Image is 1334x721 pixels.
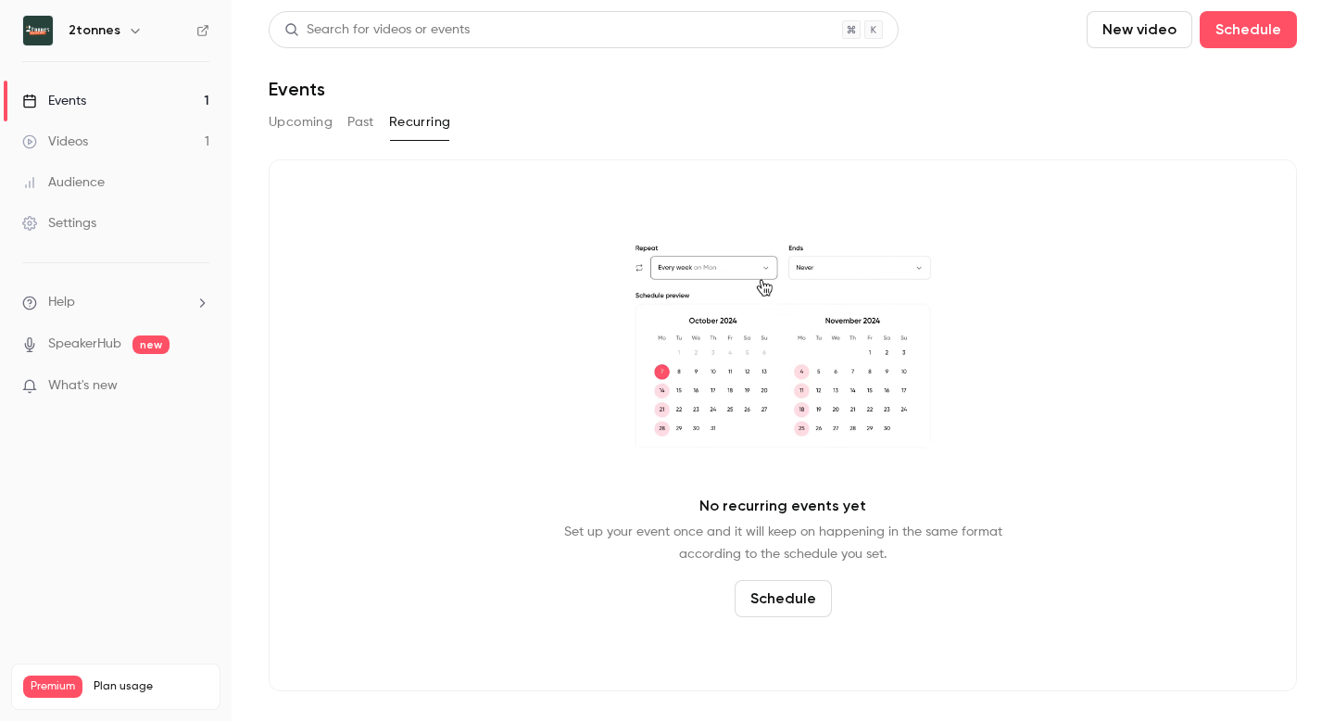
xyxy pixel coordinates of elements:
[1087,11,1192,48] button: New video
[22,173,105,192] div: Audience
[187,378,209,395] iframe: Noticeable Trigger
[132,335,170,354] span: new
[22,133,88,151] div: Videos
[389,108,451,137] button: Recurring
[1200,11,1297,48] button: Schedule
[735,580,832,617] button: Schedule
[269,108,333,137] button: Upcoming
[48,293,75,312] span: Help
[564,521,1002,565] p: Set up your event once and it will keep on happening in the same format according to the schedule...
[23,676,82,698] span: Premium
[22,293,209,312] li: help-dropdown-opener
[94,679,208,694] span: Plan usage
[48,335,121,354] a: SpeakerHub
[269,78,325,100] h1: Events
[347,108,374,137] button: Past
[284,20,470,40] div: Search for videos or events
[69,21,120,40] h6: 2tonnes
[48,376,118,396] span: What's new
[22,214,96,233] div: Settings
[23,16,53,45] img: 2tonnes
[699,495,866,517] p: No recurring events yet
[22,92,86,110] div: Events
